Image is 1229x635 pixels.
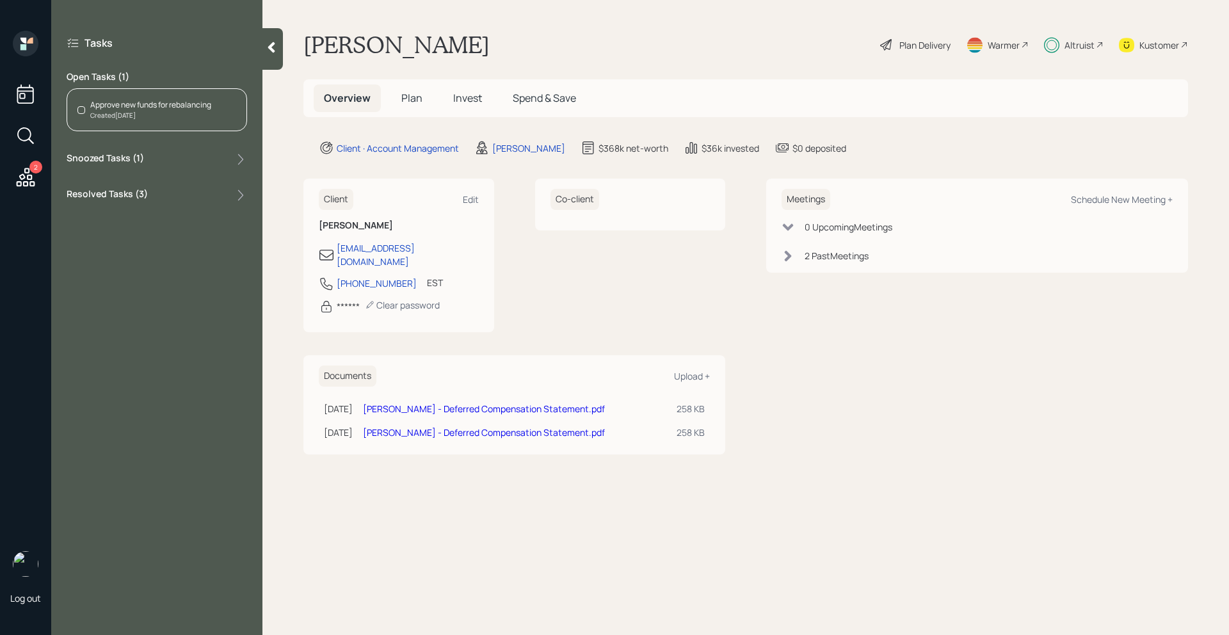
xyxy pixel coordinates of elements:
[1064,38,1095,52] div: Altruist
[363,426,605,438] a: [PERSON_NAME] - Deferred Compensation Statement.pdf
[67,152,144,167] label: Snoozed Tasks ( 1 )
[324,402,353,415] div: [DATE]
[805,220,892,234] div: 0 Upcoming Meeting s
[67,188,148,203] label: Resolved Tasks ( 3 )
[90,99,211,111] div: Approve new funds for rebalancing
[29,161,42,173] div: 2
[90,111,211,120] div: Created [DATE]
[1071,193,1173,205] div: Schedule New Meeting +
[1139,38,1179,52] div: Kustomer
[363,403,605,415] a: [PERSON_NAME] - Deferred Compensation Statement.pdf
[453,91,482,105] span: Invest
[365,299,440,311] div: Clear password
[792,141,846,155] div: $0 deposited
[10,592,41,604] div: Log out
[805,249,869,262] div: 2 Past Meeting s
[427,276,443,289] div: EST
[67,70,247,83] label: Open Tasks ( 1 )
[782,189,830,210] h6: Meetings
[84,36,113,50] label: Tasks
[492,141,565,155] div: [PERSON_NAME]
[674,370,710,382] div: Upload +
[513,91,576,105] span: Spend & Save
[324,426,353,439] div: [DATE]
[677,402,705,415] div: 258 KB
[303,31,490,59] h1: [PERSON_NAME]
[337,141,459,155] div: Client · Account Management
[550,189,599,210] h6: Co-client
[702,141,759,155] div: $36k invested
[319,220,479,231] h6: [PERSON_NAME]
[337,277,417,290] div: [PHONE_NUMBER]
[899,38,951,52] div: Plan Delivery
[598,141,668,155] div: $368k net-worth
[677,426,705,439] div: 258 KB
[401,91,422,105] span: Plan
[324,91,371,105] span: Overview
[337,241,479,268] div: [EMAIL_ADDRESS][DOMAIN_NAME]
[988,38,1020,52] div: Warmer
[319,366,376,387] h6: Documents
[463,193,479,205] div: Edit
[319,189,353,210] h6: Client
[13,551,38,577] img: michael-russo-headshot.png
